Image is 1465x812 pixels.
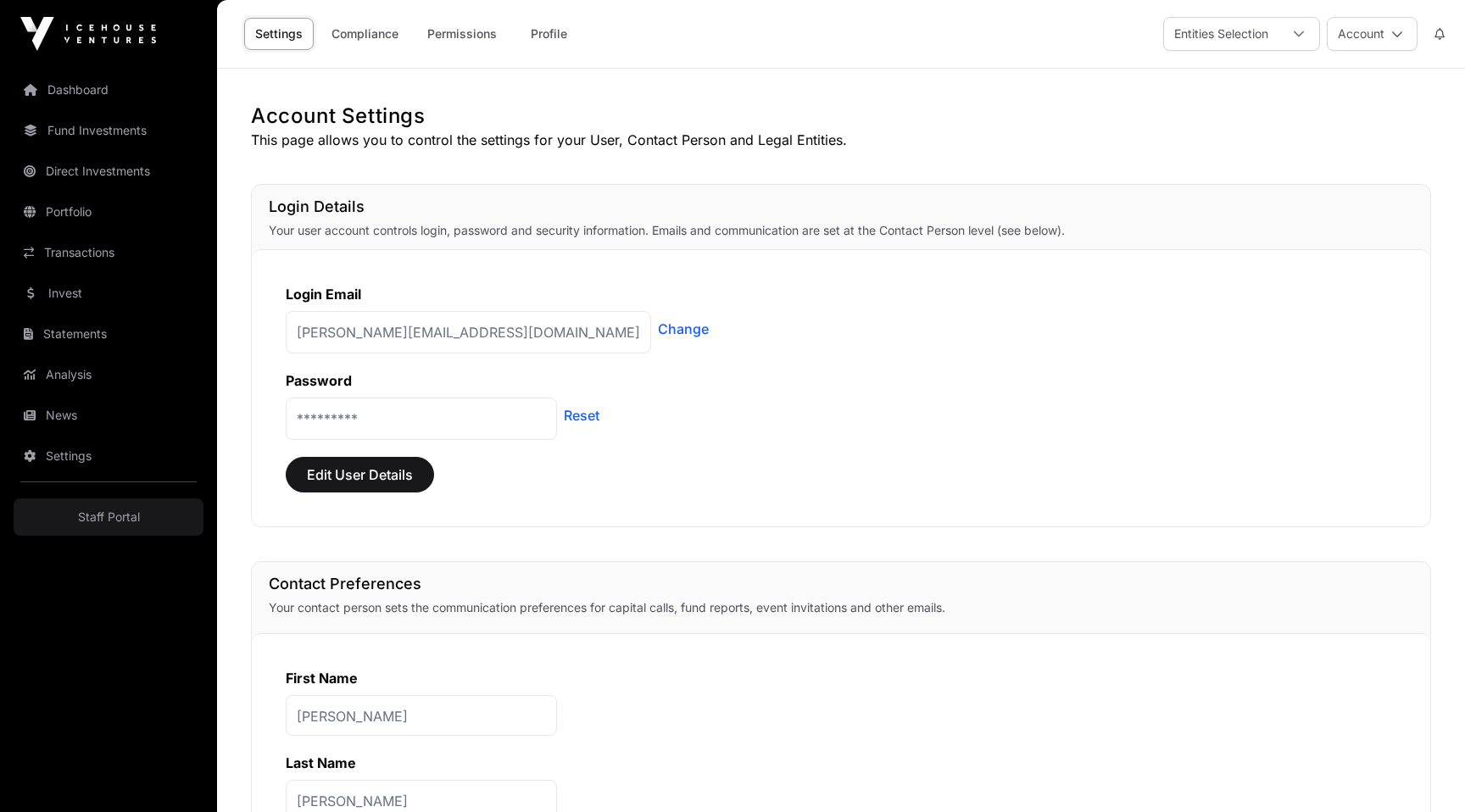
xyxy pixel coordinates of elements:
h1: Account Settings [251,103,1431,130]
a: Profile [515,18,582,50]
label: Login Email [286,286,361,303]
h1: Login Details [269,195,1413,219]
a: Transactions [14,234,203,271]
a: News [14,397,203,434]
label: First Name [286,670,358,687]
h1: Contact Preferences [269,572,1413,596]
a: Dashboard [14,71,203,108]
a: Fund Investments [14,112,203,149]
button: Edit User Details [286,457,434,492]
a: Invest [14,275,203,312]
p: [PERSON_NAME][EMAIL_ADDRESS][DOMAIN_NAME] [286,311,651,353]
a: Compliance [320,18,409,50]
a: Reset [564,405,599,425]
button: Account [1327,17,1418,51]
a: Settings [244,18,314,50]
label: Password [286,372,352,389]
label: Last Name [286,754,356,771]
a: Settings [14,437,203,475]
a: Statements [14,315,203,353]
p: Your contact person sets the communication preferences for capital calls, fund reports, event inv... [269,599,1413,616]
a: Analysis [14,356,203,393]
span: Edit User Details [307,464,413,485]
a: Direct Investments [14,153,203,190]
a: Staff Portal [14,498,203,536]
img: Icehouse Ventures Logo [20,17,156,51]
iframe: Chat Widget [1380,731,1465,812]
a: Portfolio [14,193,203,231]
p: [PERSON_NAME] [286,695,557,736]
p: This page allows you to control the settings for your User, Contact Person and Legal Entities. [251,130,1431,150]
a: Permissions [416,18,508,50]
a: Change [658,319,709,339]
p: Your user account controls login, password and security information. Emails and communication are... [269,222,1413,239]
div: Entities Selection [1164,18,1278,50]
